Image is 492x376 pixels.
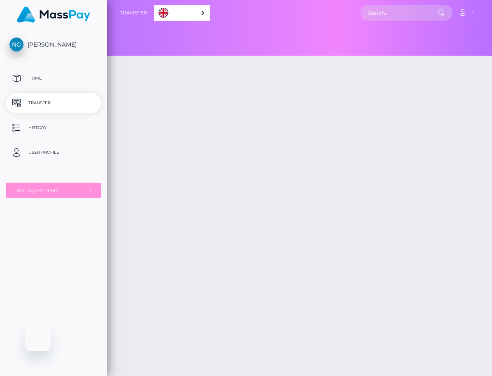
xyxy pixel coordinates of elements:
[154,5,210,21] div: Language
[6,117,101,138] a: History
[6,41,101,48] span: [PERSON_NAME]
[9,97,98,109] p: Transfer
[25,325,51,351] iframe: Button to launch messaging window
[9,146,98,159] p: User Profile
[9,72,98,85] p: Home
[6,93,101,113] a: Transfer
[6,68,101,89] a: Home
[154,5,210,21] aside: Language selected: English
[15,187,83,194] div: User Agreements
[9,122,98,134] p: History
[360,5,438,21] input: Search...
[154,5,210,21] a: English
[17,7,90,23] img: MassPay
[120,4,147,21] a: Transfer
[6,183,101,198] button: User Agreements
[6,142,101,163] a: User Profile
